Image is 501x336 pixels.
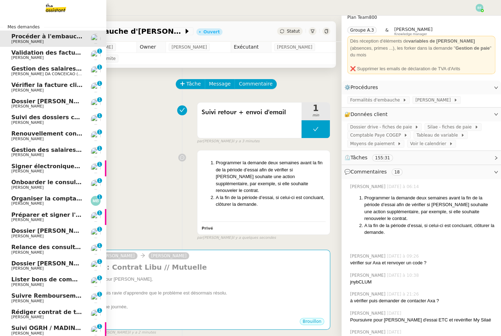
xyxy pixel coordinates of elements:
[97,97,102,102] nz-badge-sup: 1
[98,130,101,136] p: 1
[98,227,101,233] p: 1
[11,315,44,319] span: [PERSON_NAME]
[216,194,326,208] li: A la fin de la période d’essai, si celui-ci est concluant, clôturer la demande.
[97,292,102,297] nz-badge-sup: 1
[387,291,420,297] span: [DATE] à 21:26
[302,112,330,119] span: min
[98,324,101,330] p: 1
[11,114,105,121] span: Suivi des dossiers complexes
[11,104,44,109] span: [PERSON_NAME]
[350,297,495,304] div: à vérifier puis demander de contacter Axa ?
[11,72,101,76] span: [PERSON_NAME] DA CONCEICAO (thermisure)
[350,169,387,175] span: Commentaires
[387,310,403,316] span: [DATE]
[11,147,134,153] span: Gestion des salaires - septembre 2025
[97,324,102,329] nz-badge-sup: 1
[302,104,330,112] span: 1
[91,309,101,319] img: users%2FQNmrJKjvCnhZ9wRJPnUNc9lj8eE3%2Favatar%2F5ca36b56-0364-45de-a850-26ae83da85f1
[387,183,420,190] span: [DATE] à 06:14
[475,4,483,12] img: svg
[98,259,101,265] p: 1
[350,279,495,286] div: jnybCLUM
[350,140,397,147] span: Moyens de paiement
[216,159,326,194] li: Programmer la demande deux semaines avant la fin de la période d’essai afin de vérifier si [PERSO...
[11,260,90,267] span: Dossier [PERSON_NAME]
[364,194,495,222] li: Programmer la demande deux semaines avant la fin de la période d’essai afin de vérifier si [PERSO...
[97,162,102,167] nz-badge-sup: 1
[11,185,44,190] span: [PERSON_NAME]
[344,155,399,160] span: ⏲️
[98,292,101,298] p: 1
[171,44,207,51] span: [PERSON_NAME]
[350,272,387,279] span: [PERSON_NAME]
[350,123,415,131] span: Dossier drive - fiches de paie
[11,217,44,222] span: [PERSON_NAME]
[91,99,101,109] img: users%2FSg6jQljroSUGpSfKFUOPmUmNaZ23%2Favatar%2FUntitled.png
[350,183,387,190] span: [PERSON_NAME]
[11,325,145,331] span: Suivi OGRH / MADIN KB - [PERSON_NAME]
[344,83,381,92] span: ⚙️
[91,180,101,189] img: users%2FSg6jQljroSUGpSfKFUOPmUmNaZ23%2Favatar%2FUntitled.png
[11,234,44,238] span: [PERSON_NAME]
[387,329,403,335] span: [DATE]
[97,49,102,54] nz-badge-sup: 1
[129,330,156,336] span: il y a 2 minutes
[11,49,183,56] span: Validation des factures consultants - septembre 2025
[11,137,44,141] span: [PERSON_NAME]
[394,27,433,36] app-user-label: Knowledge manager
[97,81,102,86] nz-badge-sup: 1
[91,163,101,173] img: users%2FQNmrJKjvCnhZ9wRJPnUNc9lj8eE3%2Favatar%2F5ca36b56-0364-45de-a850-26ae83da85f1
[350,316,495,324] div: Poursuivre pour [PERSON_NAME] d'essai ETC et revérifier My Silaé
[202,107,297,118] span: Suivi retour + envoi d'email
[91,131,101,141] img: users%2FfjlNmCTkLiVoA3HQjY3GA5JXGxb2%2Favatar%2Fstarofservice_97480retdsc0392.png
[148,253,190,259] a: [PERSON_NAME]
[98,178,101,184] p: 1
[11,282,44,287] span: [PERSON_NAME]
[350,132,404,139] span: Comptable Paye COGEP
[11,276,192,283] span: Lister bons de commande manquants à [PERSON_NAME]
[11,39,44,44] span: [PERSON_NAME]
[239,80,272,88] span: Commentaire
[11,211,156,218] span: Préparer et signer l'avenant [PERSON_NAME]
[197,235,276,241] small: [PERSON_NAME]
[11,98,90,105] span: Dossier [PERSON_NAME]
[93,330,156,336] small: [PERSON_NAME]
[11,266,44,271] span: [PERSON_NAME]
[415,97,453,104] span: [PERSON_NAME]
[97,65,102,70] nz-badge-sup: 1
[98,308,101,314] p: 1
[91,228,101,238] img: users%2FSg6jQljroSUGpSfKFUOPmUmNaZ23%2Favatar%2FUntitled.png
[96,276,327,283] div: Bonjour [PERSON_NAME],
[385,27,388,36] span: &
[369,15,377,20] span: 800
[205,79,235,89] button: Message
[350,329,387,335] span: [PERSON_NAME]
[350,65,492,72] div: ❌ Supprimer les emails de déclaration de TVA d'Arits
[277,44,313,51] span: [PERSON_NAME]
[11,244,142,250] span: Relance des consultants CRA - août 2025
[347,27,377,34] nz-tag: Groupe A.3
[137,42,166,53] td: Owner
[408,38,475,44] strong: variables de [PERSON_NAME]
[97,243,102,248] nz-badge-sup: 1
[11,201,44,206] span: [PERSON_NAME]
[232,235,276,241] span: il y a quelques secondes
[350,111,388,117] span: Données client
[98,162,101,168] p: 1
[231,42,271,53] td: Exécutant
[11,331,44,336] span: [PERSON_NAME]
[186,80,201,88] span: Tâche
[427,123,474,131] span: Silae - fiches de paie
[11,163,133,170] span: Signer électroniquement le document
[455,45,490,51] strong: Gestion de paie
[342,151,501,165] div: ⏲️Tâches 155:31
[97,308,102,313] nz-badge-sup: 1
[11,179,144,186] span: Onboarder le consultant [PERSON_NAME]
[11,299,44,303] span: [PERSON_NAME]
[350,84,378,90] span: Procédures
[96,253,137,259] a: [PERSON_NAME]
[392,169,403,176] nz-tag: 18
[202,226,213,231] b: Privé
[91,66,101,76] img: users%2FhitvUqURzfdVsA8TDJwjiRfjLnH2%2Favatar%2Flogo-thermisure.png
[97,146,102,151] nz-badge-sup: 1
